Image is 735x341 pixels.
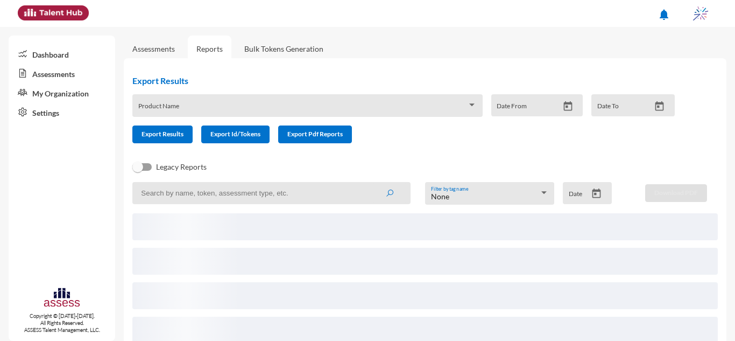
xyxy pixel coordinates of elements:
button: Download PDF [645,184,707,202]
a: Settings [9,102,115,122]
a: My Organization [9,83,115,102]
h2: Export Results [132,75,683,86]
span: Download PDF [654,189,698,197]
span: Legacy Reports [156,161,207,173]
a: Dashboard [9,44,115,64]
p: Copyright © [DATE]-[DATE]. All Rights Reserved. ASSESS Talent Management, LLC. [9,312,115,333]
span: Export Pdf Reports [287,130,343,138]
span: None [431,192,449,201]
button: Export Id/Tokens [201,126,270,143]
button: Open calendar [587,188,606,199]
button: Open calendar [650,101,669,112]
button: Open calendar [559,101,577,112]
a: Bulk Tokens Generation [236,36,332,62]
input: Search by name, token, assessment type, etc. [132,182,411,204]
button: Export Results [132,126,193,143]
span: Export Results [142,130,183,138]
button: Export Pdf Reports [278,126,352,143]
img: assesscompany-logo.png [43,287,80,310]
mat-icon: notifications [658,8,670,21]
a: Assessments [9,64,115,83]
span: Export Id/Tokens [210,130,260,138]
a: Assessments [132,44,175,53]
a: Reports [188,36,231,62]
